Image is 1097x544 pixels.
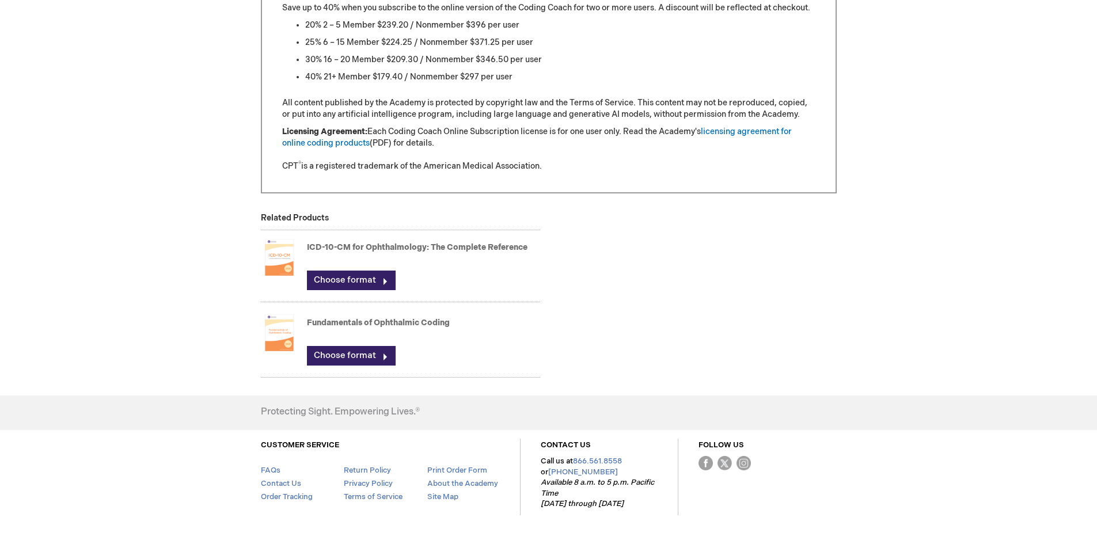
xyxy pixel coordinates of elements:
p: Each Coding Coach Online Subscription license is for one user only. Read the Academy's (PDF) for ... [282,126,815,172]
li: 25% 6 – 15 Member $224.25 / Nonmember $371.25 per user [305,37,815,48]
strong: Licensing Agreement: [282,127,367,136]
a: CUSTOMER SERVICE [261,440,339,450]
a: FAQs [261,466,280,475]
strong: Related Products [261,213,329,223]
a: About the Academy [427,479,498,488]
a: Order Tracking [261,492,313,501]
a: Choose format [307,271,396,290]
a: Site Map [427,492,458,501]
a: Privacy Policy [344,479,393,488]
a: Contact Us [261,479,301,488]
a: CONTACT US [541,440,591,450]
a: Return Policy [344,466,391,475]
a: Terms of Service [344,492,403,501]
p: Call us at or [541,456,658,509]
img: Fundamentals of Ophthalmic Coding [261,310,298,356]
a: FOLLOW US [699,440,744,450]
img: Facebook [699,456,713,470]
li: 40% 21+ Member $179.40 / Nonmember $297 per user [305,71,815,83]
a: [PHONE_NUMBER] [548,467,618,477]
h4: Protecting Sight. Empowering Lives.® [261,407,420,417]
a: Fundamentals of Ophthalmic Coding [307,318,450,328]
li: 20% 2 – 5 Member $239.20 / Nonmember $396 per user [305,20,815,31]
em: Available 8 a.m. to 5 p.m. Pacific Time [DATE] through [DATE] [541,478,654,508]
img: Twitter [718,456,732,470]
sup: ® [298,161,301,168]
a: 866.561.8558 [573,456,622,466]
img: ICD-10-CM for Ophthalmology: The Complete Reference [261,234,298,280]
img: instagram [737,456,751,470]
li: 30% 16 – 20 Member $209.30 / Nonmember $346.50 per user [305,54,815,66]
a: Choose format [307,346,396,366]
a: ICD-10-CM for Ophthalmology: The Complete Reference [307,242,527,252]
a: Print Order Form [427,466,487,475]
p: All content published by the Academy is protected by copyright law and the Terms of Service. This... [282,97,815,120]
